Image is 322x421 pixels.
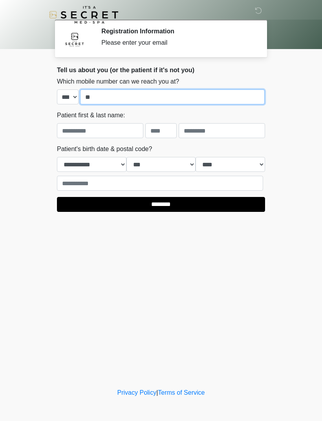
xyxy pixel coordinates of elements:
[156,389,158,396] a: |
[63,27,86,51] img: Agent Avatar
[57,144,152,154] label: Patient's birth date & postal code?
[57,111,125,120] label: Patient first & last name:
[49,6,118,24] img: It's A Secret Med Spa Logo
[57,66,265,74] h2: Tell us about you (or the patient if it's not you)
[101,38,253,47] div: Please enter your email
[101,27,253,35] h2: Registration Information
[117,389,157,396] a: Privacy Policy
[57,77,179,86] label: Which mobile number can we reach you at?
[158,389,205,396] a: Terms of Service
